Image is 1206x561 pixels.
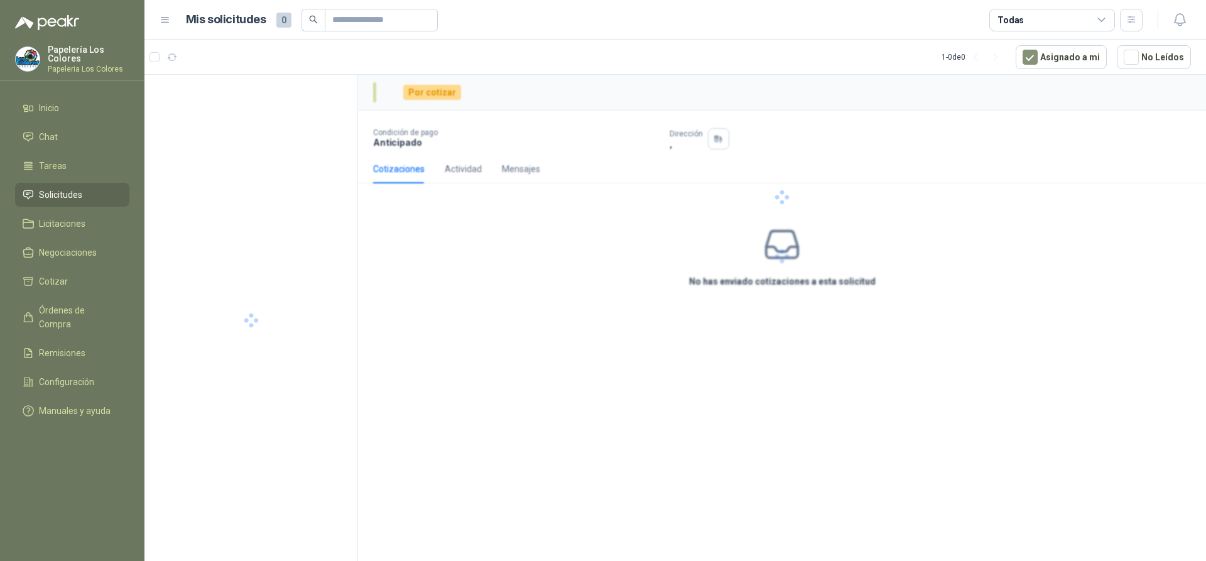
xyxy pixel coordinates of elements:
[39,159,67,173] span: Tareas
[39,217,85,231] span: Licitaciones
[39,246,97,259] span: Negociaciones
[15,270,129,293] a: Cotizar
[39,101,59,115] span: Inicio
[997,13,1024,27] div: Todas
[39,375,94,389] span: Configuración
[16,47,40,71] img: Company Logo
[276,13,291,28] span: 0
[15,241,129,264] a: Negociaciones
[39,346,85,360] span: Remisiones
[15,370,129,394] a: Configuración
[15,183,129,207] a: Solicitudes
[942,47,1006,67] div: 1 - 0 de 0
[15,212,129,236] a: Licitaciones
[15,341,129,365] a: Remisiones
[309,15,318,24] span: search
[15,15,79,30] img: Logo peakr
[1016,45,1107,69] button: Asignado a mi
[39,303,117,331] span: Órdenes de Compra
[186,11,266,29] h1: Mis solicitudes
[39,275,68,288] span: Cotizar
[1117,45,1191,69] button: No Leídos
[15,399,129,423] a: Manuales y ayuda
[15,298,129,336] a: Órdenes de Compra
[15,154,129,178] a: Tareas
[39,404,111,418] span: Manuales y ayuda
[48,65,129,73] p: Papeleria Los Colores
[15,125,129,149] a: Chat
[48,45,129,63] p: Papelería Los Colores
[39,188,82,202] span: Solicitudes
[39,130,58,144] span: Chat
[15,96,129,120] a: Inicio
